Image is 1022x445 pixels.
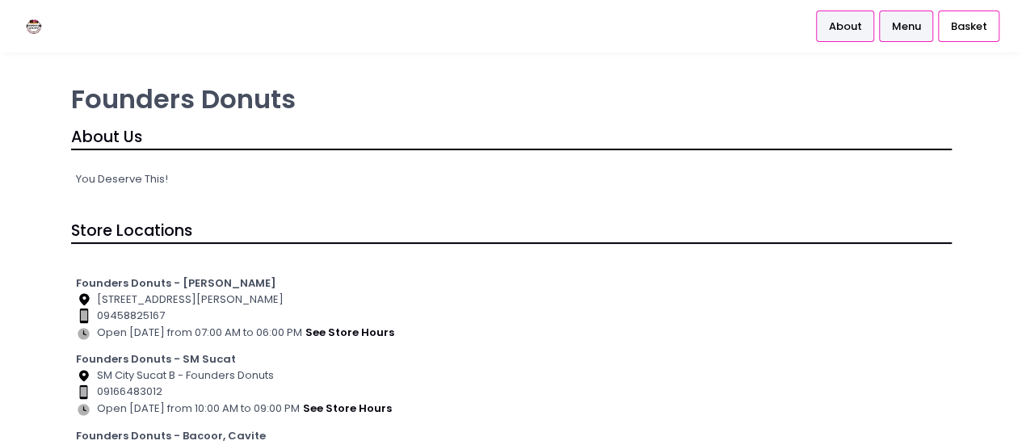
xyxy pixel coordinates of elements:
span: About [828,19,861,35]
a: Menu [879,10,933,41]
p: You Deserve This! [76,171,946,187]
div: 09166483012 [76,384,946,400]
div: SM City Sucat B - Founders Donuts [76,367,946,384]
div: Store Locations [71,219,952,244]
a: About [816,10,874,41]
div: About Us [71,125,952,150]
b: Founders Donuts - SM Sucat [76,351,236,367]
div: [STREET_ADDRESS][PERSON_NAME] [76,292,946,308]
div: 09458825167 [76,308,946,324]
span: Basket [950,19,986,35]
p: Founders Donuts [71,83,952,115]
span: Menu [891,19,920,35]
div: Open [DATE] from 10:00 AM to 09:00 PM [76,400,946,418]
b: Founders Donuts - Bacoor, Cavite [76,428,266,443]
img: logo [20,12,48,40]
b: Founders Donuts - [PERSON_NAME] [76,275,276,291]
button: see store hours [305,324,395,342]
div: Open [DATE] from 07:00 AM to 06:00 PM [76,324,946,342]
button: see store hours [302,400,393,418]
